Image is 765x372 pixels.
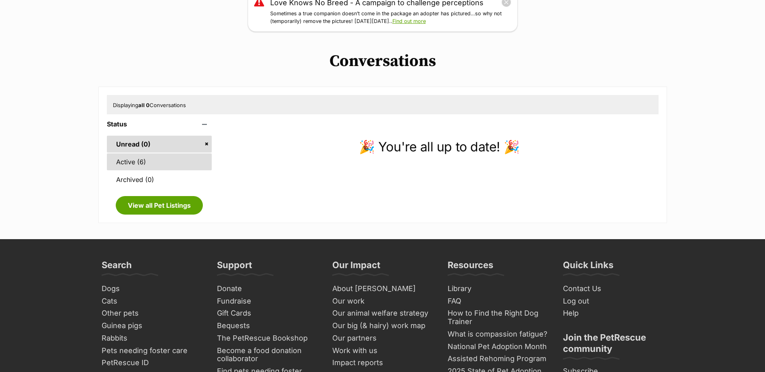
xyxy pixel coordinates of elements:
p: Sometimes a true companion doesn’t come in the package an adopter has pictured…so why not (tempor... [270,10,511,25]
a: Guinea pigs [98,320,206,332]
a: Our work [329,295,436,308]
h3: Quick Links [563,259,613,275]
a: Cats [98,295,206,308]
a: Assisted Rehoming Program [444,353,552,365]
a: PetRescue ID [98,357,206,369]
a: Donate [214,283,321,295]
a: Our partners [329,332,436,345]
a: Our animal welfare strategy [329,307,436,320]
a: Impact reports [329,357,436,369]
a: Gift Cards [214,307,321,320]
a: The PetRescue Bookshop [214,332,321,345]
h3: Join the PetRescue community [563,332,664,359]
a: Library [444,283,552,295]
span: Displaying Conversations [113,102,186,108]
a: Dogs [98,283,206,295]
a: About [PERSON_NAME] [329,283,436,295]
h3: Search [102,259,132,275]
a: Contact Us [560,283,667,295]
a: Help [560,307,667,320]
a: Find out more [392,18,426,24]
strong: all 0 [138,102,150,108]
a: Bequests [214,320,321,332]
a: Pets needing foster care [98,345,206,357]
p: 🎉 You're all up to date! 🎉 [220,137,658,157]
a: Our big (& hairy) work map [329,320,436,332]
a: Work with us [329,345,436,357]
header: Status [107,120,212,128]
h3: Our Impact [332,259,380,275]
a: Become a food donation collaborator [214,345,321,365]
a: Unread (0) [107,136,212,153]
h3: Support [217,259,252,275]
a: How to Find the Right Dog Trainer [444,307,552,328]
a: View all Pet Listings [116,196,203,215]
h3: Resources [448,259,493,275]
a: Log out [560,295,667,308]
a: Fundraise [214,295,321,308]
a: Rabbits [98,332,206,345]
a: Other pets [98,307,206,320]
a: Archived (0) [107,171,212,188]
a: FAQ [444,295,552,308]
a: National Pet Adoption Month [444,341,552,353]
a: Active (6) [107,153,212,170]
a: What is compassion fatigue? [444,328,552,341]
